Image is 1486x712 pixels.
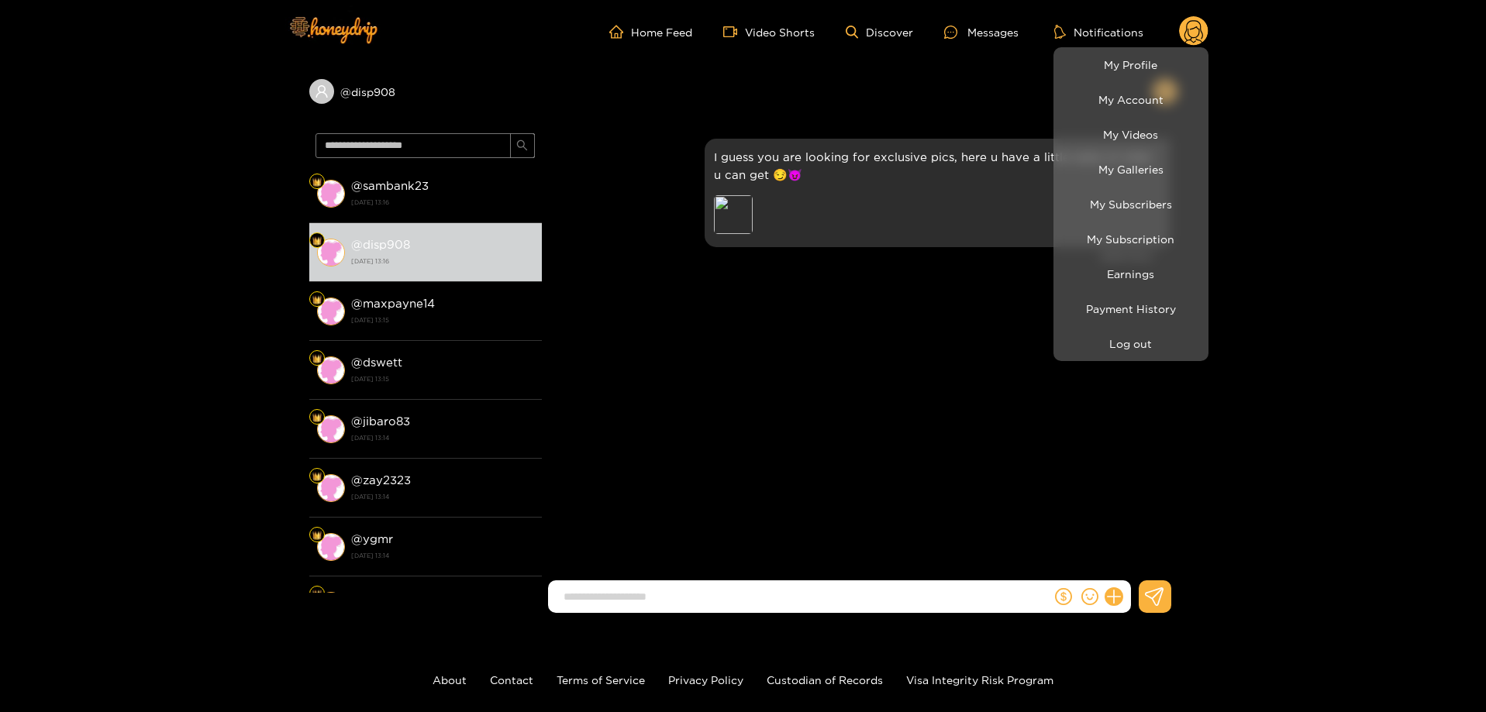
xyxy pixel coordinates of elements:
a: My Videos [1057,121,1205,148]
a: My Subscription [1057,225,1205,253]
button: Log out [1057,330,1205,357]
a: My Account [1057,86,1205,113]
a: My Galleries [1057,156,1205,183]
a: My Profile [1057,51,1205,78]
a: Earnings [1057,260,1205,287]
a: My Subscribers [1057,191,1205,218]
a: Payment History [1057,295,1205,322]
